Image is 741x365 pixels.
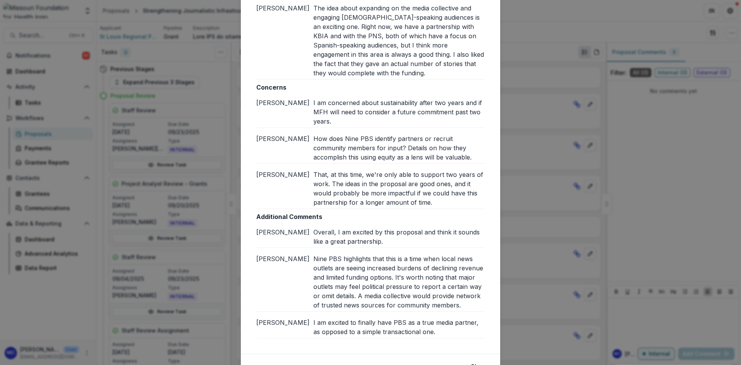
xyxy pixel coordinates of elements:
[256,212,485,221] p: Additional Comments
[256,318,313,336] div: [PERSON_NAME]
[313,227,485,246] div: Overall, I am excited by this proposal and think it sounds like a great partnership.
[256,83,485,92] p: Concerns
[313,254,485,310] div: Nine PBS highlights that this is a time when local news outlets are seeing increased burdens of d...
[256,227,313,246] div: [PERSON_NAME]
[256,254,313,310] div: [PERSON_NAME]
[256,134,313,162] div: [PERSON_NAME]
[313,98,485,126] div: I am concerned about sustainability after two years and if MFH will need to consider a future com...
[256,3,313,78] div: [PERSON_NAME]
[256,98,313,126] div: [PERSON_NAME]
[313,318,485,336] div: I am excited to finally have PBS as a true media partner, as opposed to a simple transactional one.
[313,134,485,162] div: How does Nine PBS identify partners or recruit community members for input? Details on how they a...
[256,170,313,207] div: [PERSON_NAME]
[313,170,485,207] div: That, at this time, we're only able to support two years of work. The ideas in the proposal are g...
[313,3,485,78] div: The idea about expanding on the media collective and engaging [DEMOGRAPHIC_DATA]-speaking audienc...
